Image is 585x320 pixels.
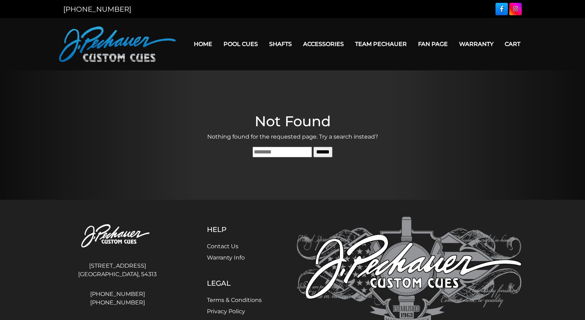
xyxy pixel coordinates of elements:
a: [PHONE_NUMBER] [63,298,172,307]
h5: Help [207,225,262,234]
a: Accessories [297,35,349,53]
img: Pechauer Custom Cues [63,217,172,256]
a: Home [188,35,218,53]
address: [STREET_ADDRESS] [GEOGRAPHIC_DATA], 54313 [63,259,172,281]
a: Cart [499,35,526,53]
img: Pechauer Custom Cues [59,27,176,62]
a: Team Pechauer [349,35,412,53]
a: Shafts [263,35,297,53]
a: [PHONE_NUMBER] [63,5,131,13]
a: Fan Page [412,35,453,53]
h5: Legal [207,279,262,287]
a: Terms & Conditions [207,297,262,303]
a: Warranty [453,35,499,53]
a: Contact Us [207,243,238,250]
a: Privacy Policy [207,308,245,315]
a: [PHONE_NUMBER] [63,290,172,298]
a: Warranty Info [207,254,245,261]
a: Pool Cues [218,35,263,53]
